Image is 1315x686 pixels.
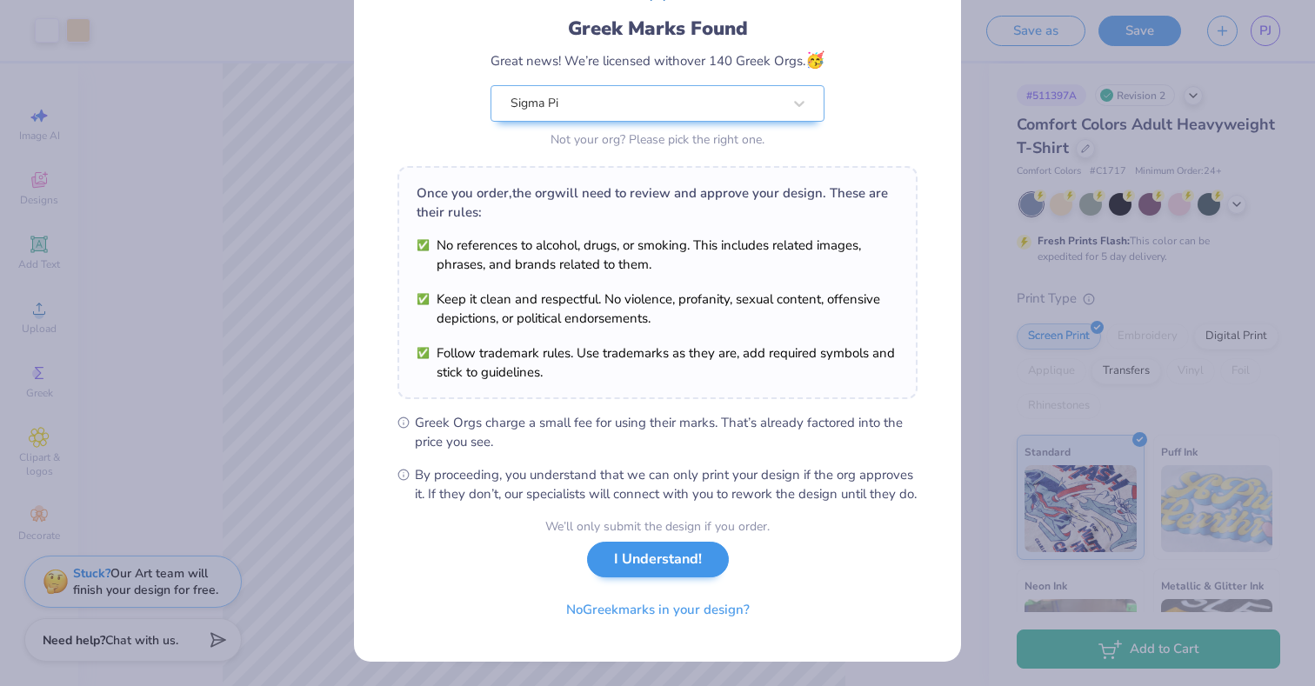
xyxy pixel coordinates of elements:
div: Greek Marks Found [491,15,824,43]
button: NoGreekmarks in your design? [551,592,764,628]
div: Once you order, the org will need to review and approve your design. These are their rules: [417,183,898,222]
span: 🥳 [805,50,824,70]
span: By proceeding, you understand that we can only print your design if the org approves it. If they ... [415,465,918,503]
li: Follow trademark rules. Use trademarks as they are, add required symbols and stick to guidelines. [417,343,898,382]
span: Greek Orgs charge a small fee for using their marks. That’s already factored into the price you see. [415,413,918,451]
div: Not your org? Please pick the right one. [491,130,824,149]
button: I Understand! [587,542,729,577]
li: Keep it clean and respectful. No violence, profanity, sexual content, offensive depictions, or po... [417,290,898,328]
div: We’ll only submit the design if you order. [545,517,770,536]
li: No references to alcohol, drugs, or smoking. This includes related images, phrases, and brands re... [417,236,898,274]
div: Great news! We’re licensed with over 140 Greek Orgs. [491,49,824,72]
